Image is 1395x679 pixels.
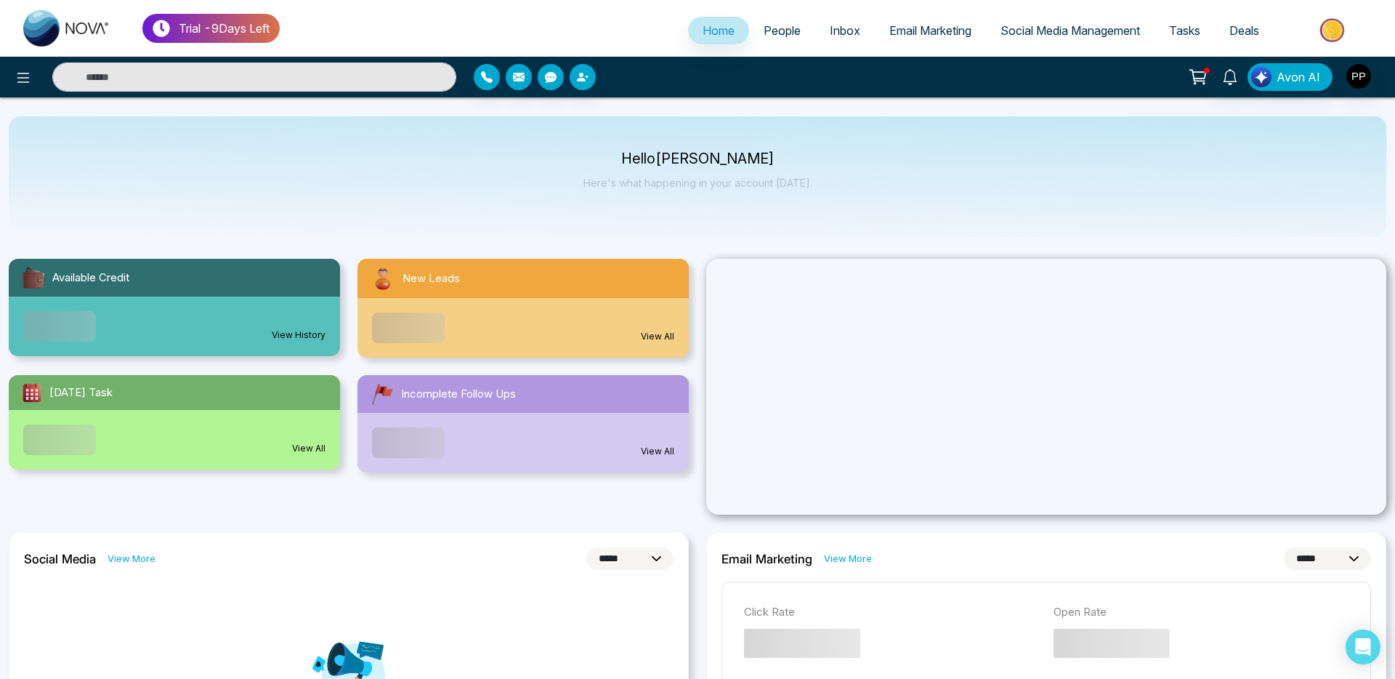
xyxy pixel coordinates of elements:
[1248,63,1333,91] button: Avon AI
[49,385,113,401] span: [DATE] Task
[688,17,749,44] a: Home
[52,270,129,286] span: Available Credit
[1277,68,1320,86] span: Avon AI
[1169,23,1200,38] span: Tasks
[583,153,812,165] p: Hello [PERSON_NAME]
[1054,604,1348,621] p: Open Rate
[875,17,986,44] a: Email Marketing
[179,20,270,37] p: Trial - 9 Days Left
[272,329,325,342] a: View History
[1215,17,1274,44] a: Deals
[349,259,697,358] a: New LeadsView All
[1346,64,1371,89] img: User Avatar
[1251,67,1271,87] img: Lead Flow
[641,330,674,343] a: View All
[986,17,1155,44] a: Social Media Management
[749,17,815,44] a: People
[108,552,155,566] a: View More
[369,381,395,407] img: followUps.svg
[641,445,674,458] a: View All
[815,17,875,44] a: Inbox
[292,442,325,455] a: View All
[1346,630,1380,664] div: Open Intercom Messenger
[1155,17,1215,44] a: Tasks
[23,10,110,47] img: Nova CRM Logo
[369,265,397,292] img: newLeads.svg
[721,552,812,566] h2: Email Marketing
[1000,23,1140,38] span: Social Media Management
[764,23,801,38] span: People
[1281,14,1386,47] img: Market-place.gif
[830,23,860,38] span: Inbox
[583,177,812,189] p: Here's what happening in your account [DATE].
[401,386,516,403] span: Incomplete Follow Ups
[744,604,1039,621] p: Click Rate
[824,552,872,566] a: View More
[703,23,735,38] span: Home
[20,381,44,404] img: todayTask.svg
[20,265,46,291] img: availableCredit.svg
[1229,23,1259,38] span: Deals
[403,270,460,287] span: New Leads
[24,552,96,566] h2: Social Media
[889,23,971,38] span: Email Marketing
[349,375,697,473] a: Incomplete Follow UpsView All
